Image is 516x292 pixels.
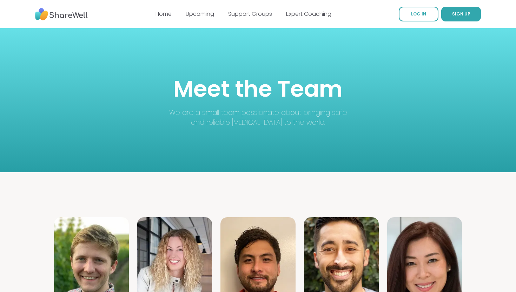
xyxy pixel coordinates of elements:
a: Home [156,10,172,18]
a: Expert Coaching [286,10,331,18]
button: SIGN UP [441,7,481,21]
h1: Meet the Team [168,73,348,105]
span: SIGN UP [452,11,470,17]
p: We are a small team passionate about bringing safe and reliable [MEDICAL_DATA] to the world. [168,108,348,127]
span: LOG IN [411,11,426,17]
a: Upcoming [186,10,214,18]
a: LOG IN [399,7,438,21]
img: ShareWell Nav Logo [35,5,88,24]
a: Support Groups [228,10,272,18]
